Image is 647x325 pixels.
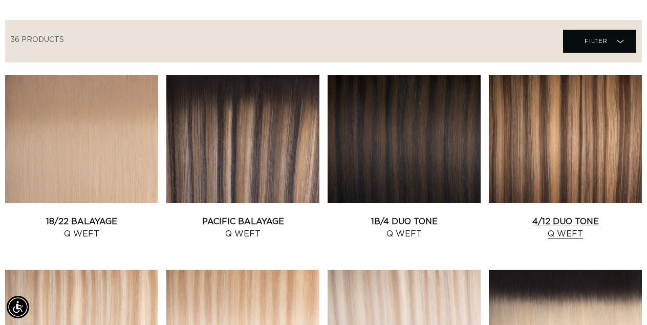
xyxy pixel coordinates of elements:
[166,215,319,240] a: Pacific Balayage Q Weft
[596,276,647,325] iframe: Chat Widget
[11,36,64,44] span: 36 products
[7,296,29,318] div: Accessibility Menu
[563,30,636,53] summary: Filter
[328,215,481,240] a: 1B/4 Duo Tone Q Weft
[489,215,642,240] a: 4/12 Duo Tone Q Weft
[585,31,608,51] span: Filter
[5,215,158,240] a: 18/22 Balayage Q Weft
